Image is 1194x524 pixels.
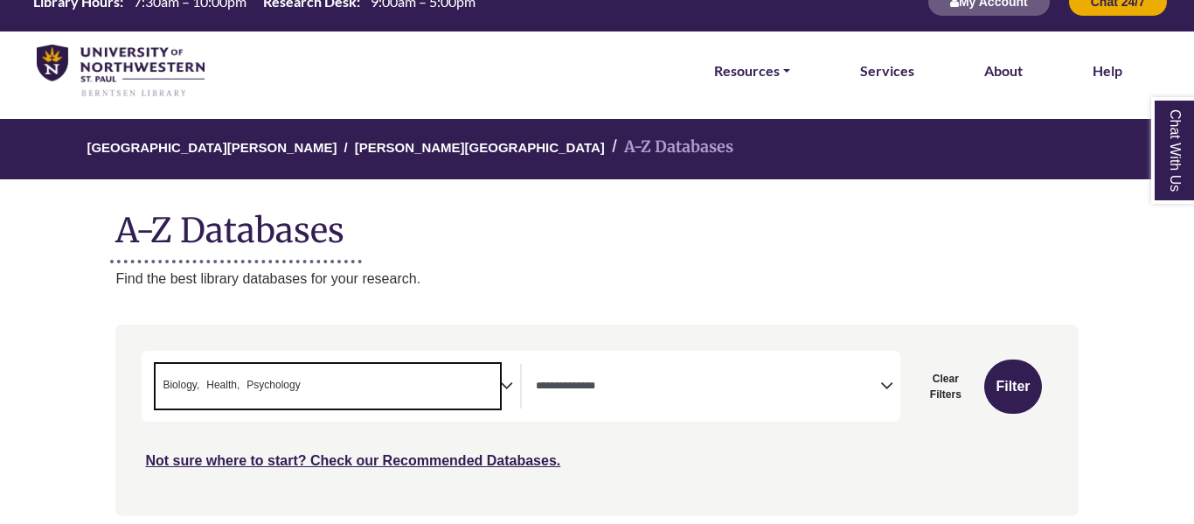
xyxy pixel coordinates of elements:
[1093,59,1122,82] a: Help
[239,377,300,394] li: Psychology
[115,197,1078,250] h1: A-Z Databases
[984,59,1023,82] a: About
[355,137,605,155] a: [PERSON_NAME][GEOGRAPHIC_DATA]
[115,268,1078,290] p: Find the best library databases for your research.
[156,377,199,394] li: Biology
[199,377,239,394] li: Health
[860,59,914,82] a: Services
[984,360,1041,414] button: Submit for Search Results
[37,45,205,98] img: library_home
[163,377,199,394] span: Biology
[87,137,337,155] a: [GEOGRAPHIC_DATA][PERSON_NAME]
[145,453,560,468] a: Not sure where to start? Check our Recommended Databases.
[206,377,239,394] span: Health
[115,325,1078,515] nav: Search filters
[911,360,981,414] button: Clear Filters
[714,59,790,82] a: Resources
[115,119,1078,179] nav: breadcrumb
[304,381,312,395] textarea: Search
[246,377,300,394] span: Psychology
[605,135,733,160] li: A-Z Databases
[536,381,880,395] textarea: Search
